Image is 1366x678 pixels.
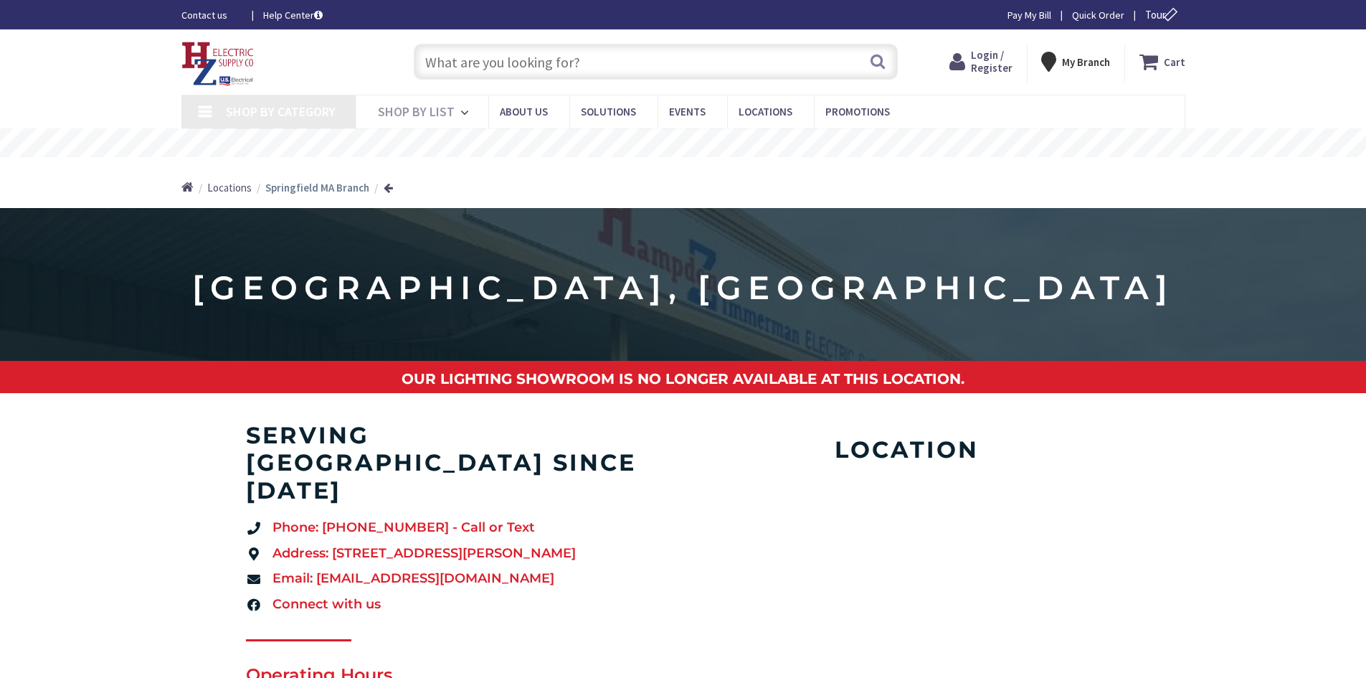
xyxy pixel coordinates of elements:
[263,8,323,22] a: Help Center
[7,372,1359,386] h4: OUR LIGHTING SHOWROOM IS NO LONGER AVAILABLE AT THIS LOCATION.​
[269,595,381,614] span: Connect with us
[378,103,455,120] span: Shop By List
[181,8,240,22] a: Contact us
[269,519,535,537] span: Phone: [PHONE_NUMBER] - Call or Text
[246,570,669,588] a: Email: [EMAIL_ADDRESS][DOMAIN_NAME]
[1007,8,1051,22] a: Pay My Bill
[181,42,255,86] img: HZ Electric Supply
[246,519,669,537] a: Phone: [PHONE_NUMBER] - Call or Text
[246,422,669,504] h4: serving [GEOGRAPHIC_DATA] since [DATE]
[226,103,336,120] span: Shop By Category
[207,181,252,194] span: Locations
[1072,8,1124,22] a: Quick Order
[711,436,1103,463] h4: Location
[1145,8,1182,22] span: Tour
[1062,55,1110,69] strong: My Branch
[246,545,669,563] a: Address: [STREET_ADDRESS][PERSON_NAME]
[414,44,898,80] input: What are you looking for?
[949,49,1012,75] a: Login / Register
[669,105,706,118] span: Events
[1139,49,1185,75] a: Cart
[1041,49,1110,75] div: My Branch
[581,105,636,118] span: Solutions
[825,105,890,118] span: Promotions
[971,48,1012,75] span: Login / Register
[500,105,548,118] span: About Us
[265,181,369,194] strong: Springfield MA Branch
[246,595,669,614] a: Connect with us
[207,180,252,195] a: Locations
[739,105,792,118] span: Locations
[269,545,576,563] span: Address: [STREET_ADDRESS][PERSON_NAME]
[269,570,554,588] span: Email: [EMAIL_ADDRESS][DOMAIN_NAME]
[1164,49,1185,75] strong: Cart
